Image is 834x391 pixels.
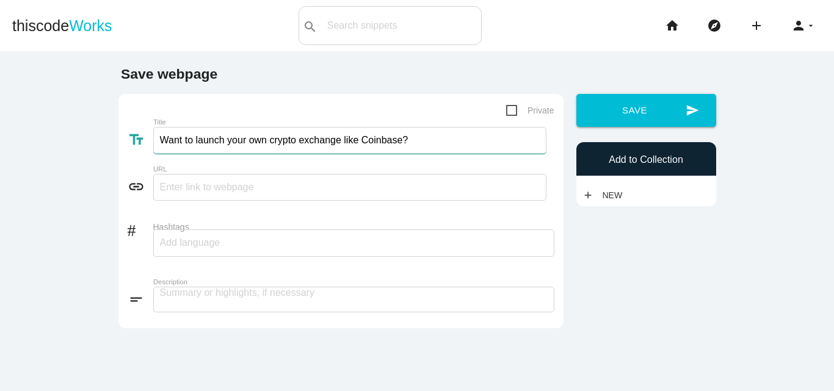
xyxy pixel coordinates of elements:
label: Hashtags [153,222,554,232]
label: Description [153,278,474,286]
h6: Add to Collection [582,154,710,165]
b: Save webpage [121,66,217,82]
i: send [686,94,699,127]
a: addNew [582,184,629,206]
button: search [299,7,321,45]
a: thiscodeWorks [12,6,112,45]
span: Works [69,17,112,34]
i: search [303,7,317,46]
button: sendSave [576,94,716,127]
label: Title [153,118,474,126]
i: arrow_drop_down [806,6,816,45]
i: person [791,6,806,45]
input: Enter link to webpage [153,174,546,201]
label: URL [153,165,474,173]
i: link [128,178,153,195]
input: Add language [160,230,233,256]
input: What does this link to? [153,127,546,154]
input: Search snippets [321,13,481,38]
i: add [749,6,764,45]
i: add [582,184,593,206]
i: home [665,6,680,45]
i: text_fields [128,131,153,148]
i: explore [707,6,722,45]
span: Private [506,103,554,118]
i: short_text [128,291,153,308]
i: # [128,219,153,236]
